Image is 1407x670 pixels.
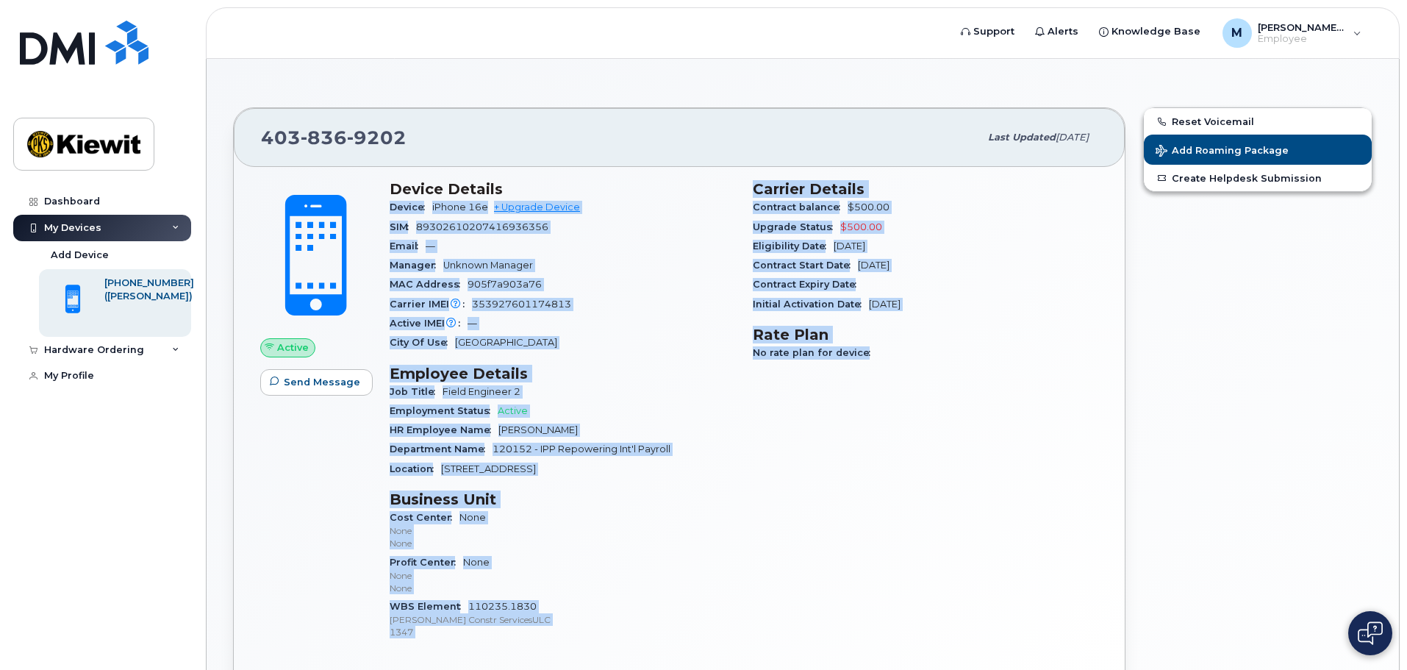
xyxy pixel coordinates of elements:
[753,260,858,271] span: Contract Start Date
[390,318,468,329] span: Active IMEI
[284,375,360,389] span: Send Message
[390,337,455,348] span: City Of Use
[753,180,1098,198] h3: Carrier Details
[1358,621,1383,645] img: Open chat
[390,512,459,523] span: Cost Center
[472,299,571,310] span: 353927601174813
[1144,135,1372,165] button: Add Roaming Package
[416,221,548,232] span: 89302610207416936356
[468,279,542,290] span: 905f7a903a76
[1144,108,1372,135] button: Reset Voicemail
[390,613,735,626] p: [PERSON_NAME] Constr ServicesULC
[390,424,498,435] span: HR Employee Name
[753,202,848,213] span: Contract balance
[869,299,901,310] span: [DATE]
[858,260,889,271] span: [DATE]
[443,260,533,271] span: Unknown Manager
[390,202,432,213] span: Device
[390,299,472,310] span: Carrier IMEI
[426,240,435,252] span: —
[498,424,578,435] span: [PERSON_NAME]
[390,405,498,416] span: Employment Status
[988,132,1056,143] span: Last updated
[390,524,735,537] p: None
[1156,145,1289,159] span: Add Roaming Package
[390,569,735,582] p: None
[261,126,407,149] span: 403
[390,512,735,550] span: None
[390,557,463,568] span: Profit Center
[441,463,536,474] span: [STREET_ADDRESS]
[443,386,520,397] span: Field Engineer 2
[753,279,864,290] span: Contract Expiry Date
[390,537,735,549] p: None
[390,260,443,271] span: Manager
[494,202,580,213] a: + Upgrade Device
[390,221,416,232] span: SIM
[301,126,347,149] span: 836
[753,299,869,310] span: Initial Activation Date
[1056,132,1089,143] span: [DATE]
[390,365,735,382] h3: Employee Details
[840,221,882,232] span: $500.00
[390,491,735,508] h3: Business Unit
[1144,165,1372,191] a: Create Helpdesk Submission
[390,601,468,612] span: WBS Element
[390,582,735,594] p: None
[390,180,735,198] h3: Device Details
[260,369,373,396] button: Send Message
[390,626,735,638] p: 1347
[390,443,493,455] span: Department Name
[468,318,477,329] span: —
[498,405,528,416] span: Active
[848,202,889,213] span: $500.00
[432,202,488,213] span: iPhone 16e
[390,386,443,397] span: Job Title
[834,240,865,252] span: [DATE]
[347,126,407,149] span: 9202
[493,443,670,455] span: 120152 - IPP Repowering Int'l Payroll
[753,347,878,358] span: No rate plan for device
[390,463,441,474] span: Location
[277,341,309,354] span: Active
[390,557,735,595] span: None
[390,240,426,252] span: Email
[753,326,1098,343] h3: Rate Plan
[455,337,557,348] span: [GEOGRAPHIC_DATA]
[390,601,735,639] span: 110235.1830
[753,221,840,232] span: Upgrade Status
[753,240,834,252] span: Eligibility Date
[390,279,468,290] span: MAC Address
